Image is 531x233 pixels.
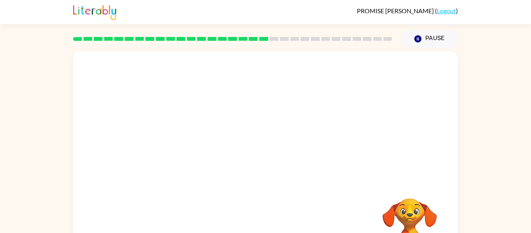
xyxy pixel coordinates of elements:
[73,3,116,20] img: Literably
[357,7,458,14] div: ( )
[402,30,458,48] button: Pause
[357,7,435,14] span: PROMISE [PERSON_NAME]
[437,7,456,14] a: Logout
